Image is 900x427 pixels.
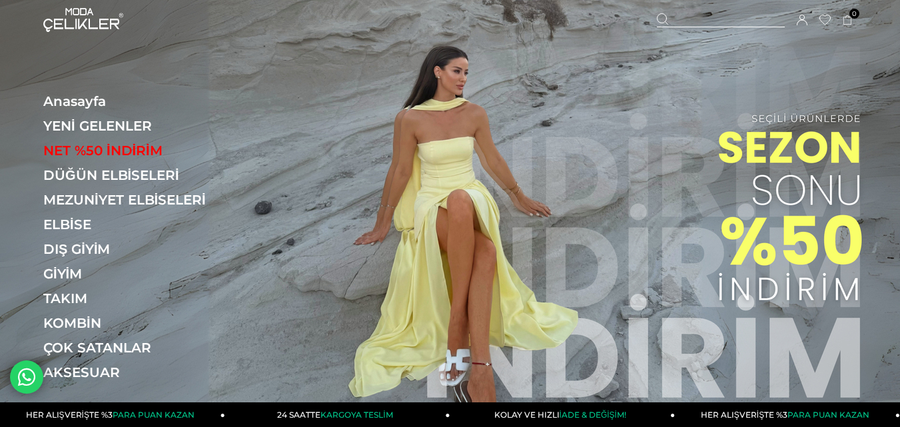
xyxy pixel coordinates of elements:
[43,143,226,159] a: NET %50 İNDİRİM
[43,167,226,183] a: DÜĞÜN ELBİSELERİ
[43,266,226,282] a: GİYİM
[843,15,853,25] a: 0
[43,315,226,331] a: KOMBİN
[675,402,900,427] a: HER ALIŞVERİŞTE %3PARA PUAN KAZAN
[450,402,675,427] a: KOLAY VE HIZLIİADE & DEĞİŞİM!
[43,290,226,306] a: TAKIM
[43,216,226,232] a: ELBİSE
[43,241,226,257] a: DIŞ GİYİM
[320,410,392,420] span: KARGOYA TESLİM
[43,192,226,208] a: MEZUNİYET ELBİSELERİ
[43,364,226,380] a: AKSESUAR
[787,410,869,420] span: PARA PUAN KAZAN
[113,410,195,420] span: PARA PUAN KAZAN
[43,340,226,356] a: ÇOK SATANLAR
[43,8,123,32] img: logo
[560,410,626,420] span: İADE & DEĞİŞİM!
[43,93,226,109] a: Anasayfa
[225,402,450,427] a: 24 SAATTEKARGOYA TESLİM
[43,118,226,134] a: YENİ GELENLER
[849,9,859,19] span: 0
